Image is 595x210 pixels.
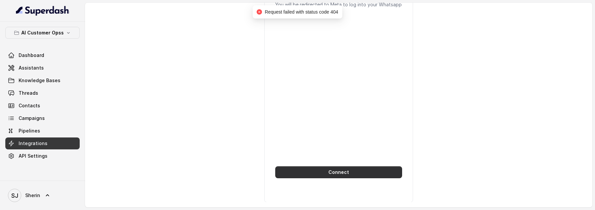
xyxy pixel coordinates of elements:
[19,153,47,159] span: API Settings
[5,112,80,124] a: Campaigns
[5,150,80,162] a: API Settings
[5,49,80,61] a: Dashboard
[16,5,69,16] img: light.svg
[19,140,47,147] span: Integrations
[5,125,80,137] a: Pipelines
[5,100,80,112] a: Contacts
[19,102,40,109] span: Contacts
[5,186,80,205] a: Sherin
[5,62,80,74] a: Assistants
[5,27,80,39] button: AI Customer Opss
[265,9,338,15] span: Request failed with status code 404
[11,192,18,199] text: SJ
[19,128,40,134] span: Pipelines
[19,65,44,71] span: Assistants
[275,166,402,178] button: Connect
[21,29,64,37] p: AI Customer Opss
[257,9,262,15] span: close-circle
[5,87,80,99] a: Threads
[5,137,80,149] a: Integrations
[19,52,44,59] span: Dashboard
[19,90,38,96] span: Threads
[19,115,45,122] span: Campaigns
[5,75,80,86] a: Knowledge Bases
[25,192,40,199] span: Sherin
[19,77,60,84] span: Knowledge Bases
